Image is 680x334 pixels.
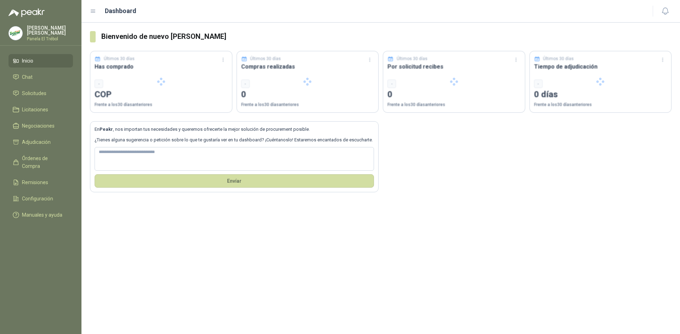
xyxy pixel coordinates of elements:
a: Manuales y ayuda [8,208,73,222]
span: Solicitudes [22,89,46,97]
img: Logo peakr [8,8,45,17]
b: Peakr [100,127,113,132]
button: Envíar [95,174,374,188]
h3: Bienvenido de nuevo [PERSON_NAME] [101,31,671,42]
a: Órdenes de Compra [8,152,73,173]
a: Solicitudes [8,87,73,100]
h1: Dashboard [105,6,136,16]
span: Manuales y ayuda [22,211,62,219]
span: Inicio [22,57,33,65]
span: Remisiones [22,178,48,186]
a: Inicio [8,54,73,68]
a: Remisiones [8,176,73,189]
span: Órdenes de Compra [22,154,66,170]
a: Negociaciones [8,119,73,133]
p: ¿Tienes alguna sugerencia o petición sobre lo que te gustaría ver en tu dashboard? ¡Cuéntanoslo! ... [95,136,374,143]
a: Adjudicación [8,135,73,149]
a: Chat [8,70,73,84]
p: En , nos importan tus necesidades y queremos ofrecerte la mejor solución de procurement posible. [95,126,374,133]
p: [PERSON_NAME] [PERSON_NAME] [27,25,73,35]
span: Licitaciones [22,106,48,113]
span: Configuración [22,195,53,203]
p: Panela El Trébol [27,37,73,41]
span: Adjudicación [22,138,51,146]
a: Licitaciones [8,103,73,116]
a: Configuración [8,192,73,205]
span: Chat [22,73,33,81]
img: Company Logo [9,27,22,40]
span: Negociaciones [22,122,55,130]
